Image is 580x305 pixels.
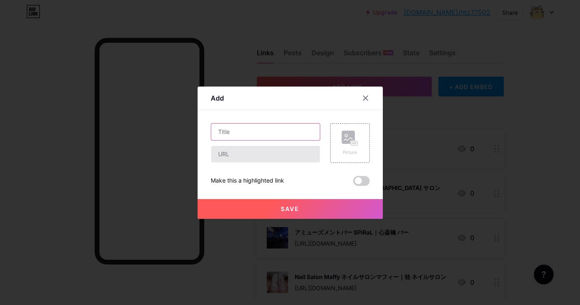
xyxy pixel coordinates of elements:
[211,176,284,186] div: Make this a highlighted link
[342,149,358,155] div: Picture
[211,146,320,162] input: URL
[211,124,320,140] input: Title
[198,199,383,219] button: Save
[281,205,299,212] span: Save
[211,93,224,103] div: Add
